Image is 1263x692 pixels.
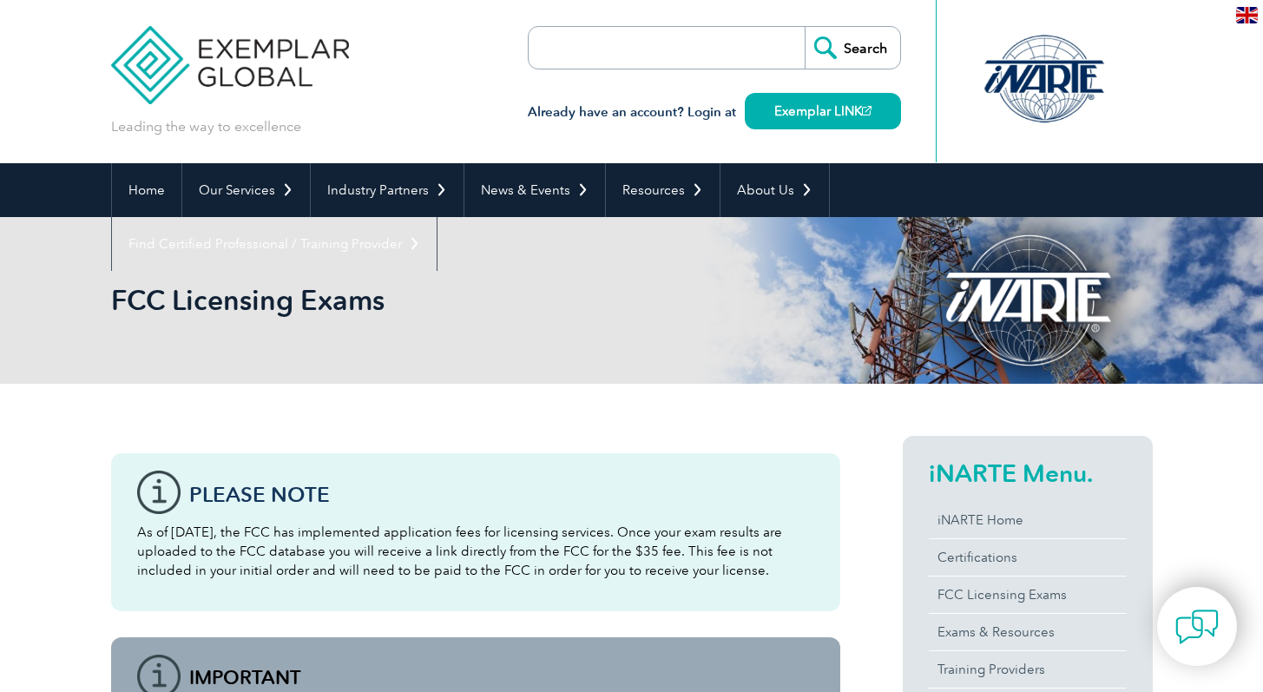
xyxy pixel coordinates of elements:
[805,27,900,69] input: Search
[528,102,901,123] h3: Already have an account? Login at
[1236,7,1258,23] img: en
[182,163,310,217] a: Our Services
[929,614,1127,650] a: Exams & Resources
[137,523,814,580] p: As of [DATE], the FCC has implemented application fees for licensing services. Once your exam res...
[929,651,1127,688] a: Training Providers
[112,163,181,217] a: Home
[1175,605,1219,649] img: contact-chat.png
[112,217,437,271] a: Find Certified Professional / Training Provider
[929,539,1127,576] a: Certifications
[862,106,872,115] img: open_square.png
[311,163,464,217] a: Industry Partners
[929,502,1127,538] a: iNARTE Home
[111,287,840,314] h2: FCC Licensing Exams
[929,459,1127,487] h2: iNARTE Menu.
[464,163,605,217] a: News & Events
[745,93,901,129] a: Exemplar LINK
[606,163,720,217] a: Resources
[111,117,301,136] p: Leading the way to excellence
[189,484,814,505] h3: Please note
[720,163,829,217] a: About Us
[929,577,1127,613] a: FCC Licensing Exams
